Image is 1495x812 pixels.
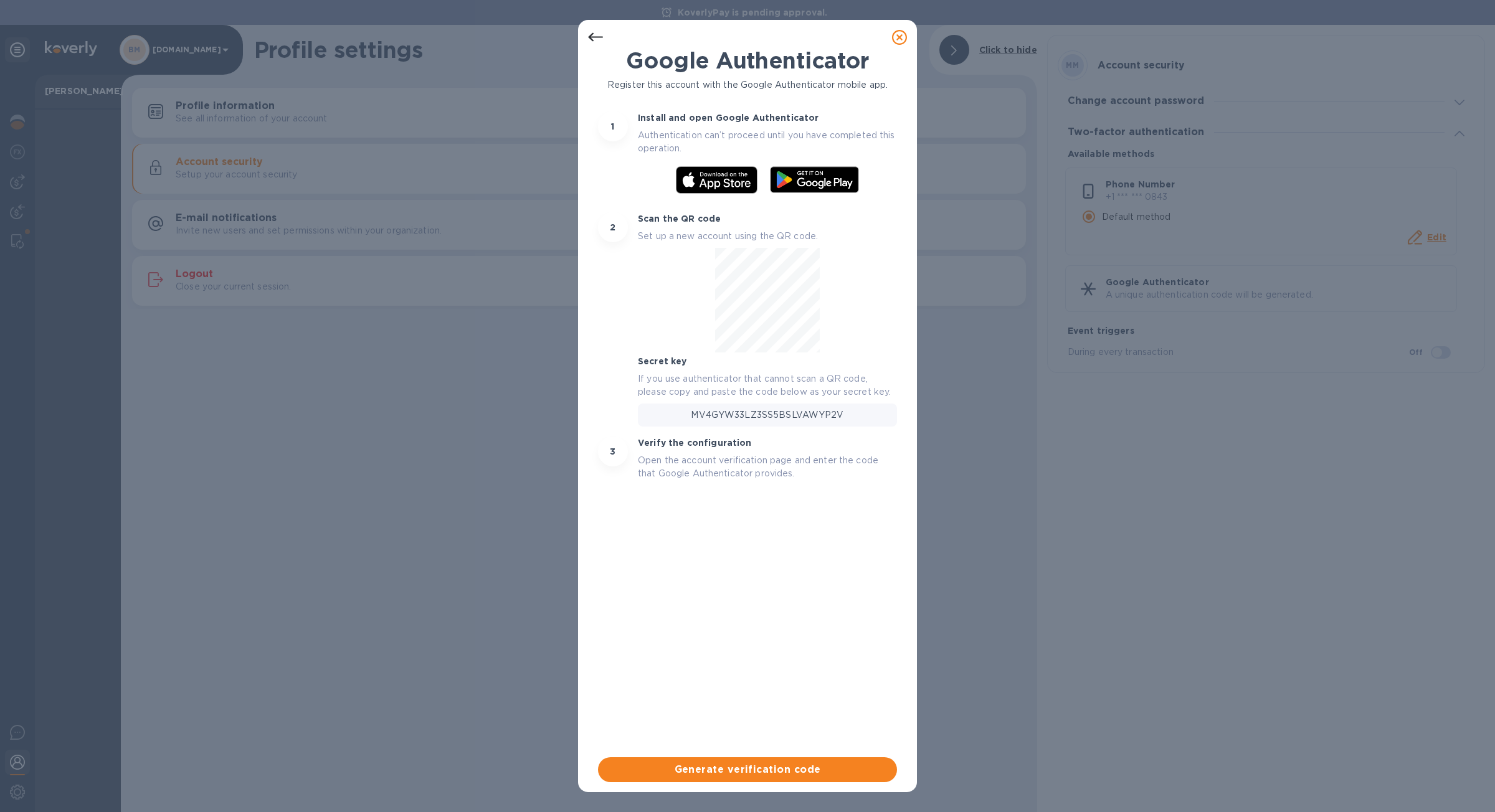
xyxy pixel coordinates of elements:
p: 2 [610,221,615,234]
p: 3 [610,445,615,458]
p: Secret key [638,355,897,367]
p: 1 [611,120,614,133]
img: Get it on Google Play [764,160,865,199]
p: Open the account verification page and enter the code that Google Authenticator provides. [638,454,897,480]
p: Scan the QR code [638,212,897,225]
h1: Google Authenticator [598,47,897,73]
p: If you use authenticator that cannot scan a QR code, please copy and paste the code below as your... [638,372,897,399]
p: Set up a new account using the QR code. [638,230,897,243]
button: Generate verification code [598,757,897,782]
p: Authentication can’t proceed until you have completed this operation. [638,129,897,155]
p: Install and open Google Authenticator [638,111,897,124]
img: Download on the App Store [676,166,758,194]
p: Verify the configuration [638,437,897,449]
span: Generate verification code [608,762,887,777]
p: Register this account with the Google Authenticator mobile app. [598,78,897,92]
p: MV4GYW33LZ3SS5BSLVAWYP2V [691,408,843,422]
